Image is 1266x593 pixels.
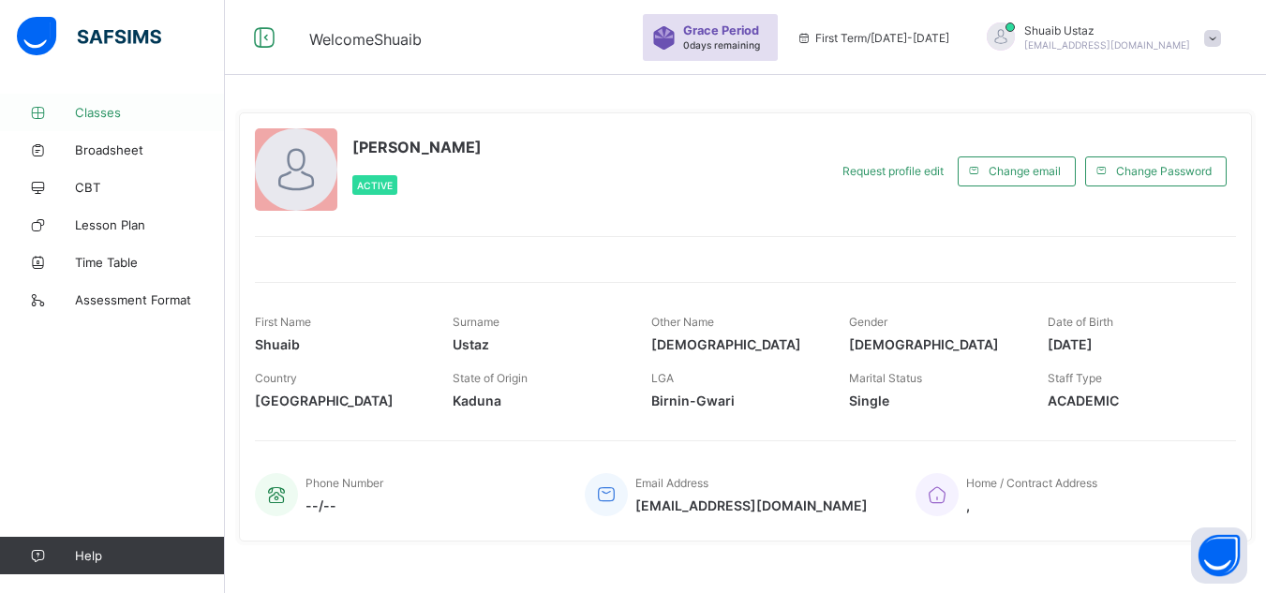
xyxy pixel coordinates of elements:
[1048,371,1102,385] span: Staff Type
[75,142,225,157] span: Broadsheet
[683,23,759,37] span: Grace Period
[75,217,225,232] span: Lesson Plan
[968,22,1230,53] div: ShuaibUstaz
[255,393,424,408] span: [GEOGRAPHIC_DATA]
[305,476,383,490] span: Phone Number
[453,336,622,352] span: Ustaz
[651,315,714,329] span: Other Name
[75,180,225,195] span: CBT
[849,336,1019,352] span: [DEMOGRAPHIC_DATA]
[966,497,1097,513] span: ,
[635,476,708,490] span: Email Address
[683,39,760,51] span: 0 days remaining
[75,105,225,120] span: Classes
[305,497,383,513] span: --/--
[1048,393,1217,408] span: ACADEMIC
[75,292,225,307] span: Assessment Format
[17,17,161,56] img: safsims
[1024,39,1190,51] span: [EMAIL_ADDRESS][DOMAIN_NAME]
[453,315,499,329] span: Surname
[842,164,944,178] span: Request profile edit
[849,371,922,385] span: Marital Status
[651,393,821,408] span: Birnin-Gwari
[255,315,311,329] span: First Name
[75,548,224,563] span: Help
[1048,315,1113,329] span: Date of Birth
[453,371,528,385] span: State of Origin
[966,476,1097,490] span: Home / Contract Address
[357,180,393,191] span: Active
[352,138,482,156] span: [PERSON_NAME]
[635,497,868,513] span: [EMAIL_ADDRESS][DOMAIN_NAME]
[1116,164,1212,178] span: Change Password
[309,30,422,49] span: Welcome Shuaib
[989,164,1061,178] span: Change email
[75,255,225,270] span: Time Table
[1048,336,1217,352] span: [DATE]
[849,393,1019,408] span: Single
[255,336,424,352] span: Shuaib
[651,371,674,385] span: LGA
[797,31,949,45] span: session/term information
[849,315,887,329] span: Gender
[1024,23,1190,37] span: Shuaib Ustaz
[651,336,821,352] span: [DEMOGRAPHIC_DATA]
[453,393,622,408] span: Kaduna
[255,371,297,385] span: Country
[652,26,676,50] img: sticker-purple.71386a28dfed39d6af7621340158ba97.svg
[1191,527,1247,584] button: Open asap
